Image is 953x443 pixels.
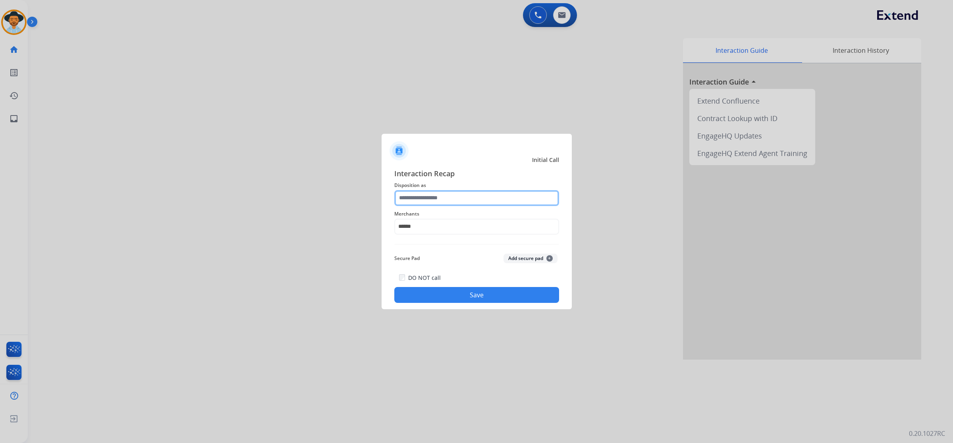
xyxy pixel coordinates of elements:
[394,181,559,190] span: Disposition as
[408,274,441,282] label: DO NOT call
[504,254,558,263] button: Add secure pad+
[532,156,559,164] span: Initial Call
[394,287,559,303] button: Save
[546,255,553,262] span: +
[394,254,420,263] span: Secure Pad
[909,429,945,438] p: 0.20.1027RC
[390,141,409,160] img: contactIcon
[394,168,559,181] span: Interaction Recap
[394,244,559,245] img: contact-recap-line.svg
[394,209,559,219] span: Merchants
